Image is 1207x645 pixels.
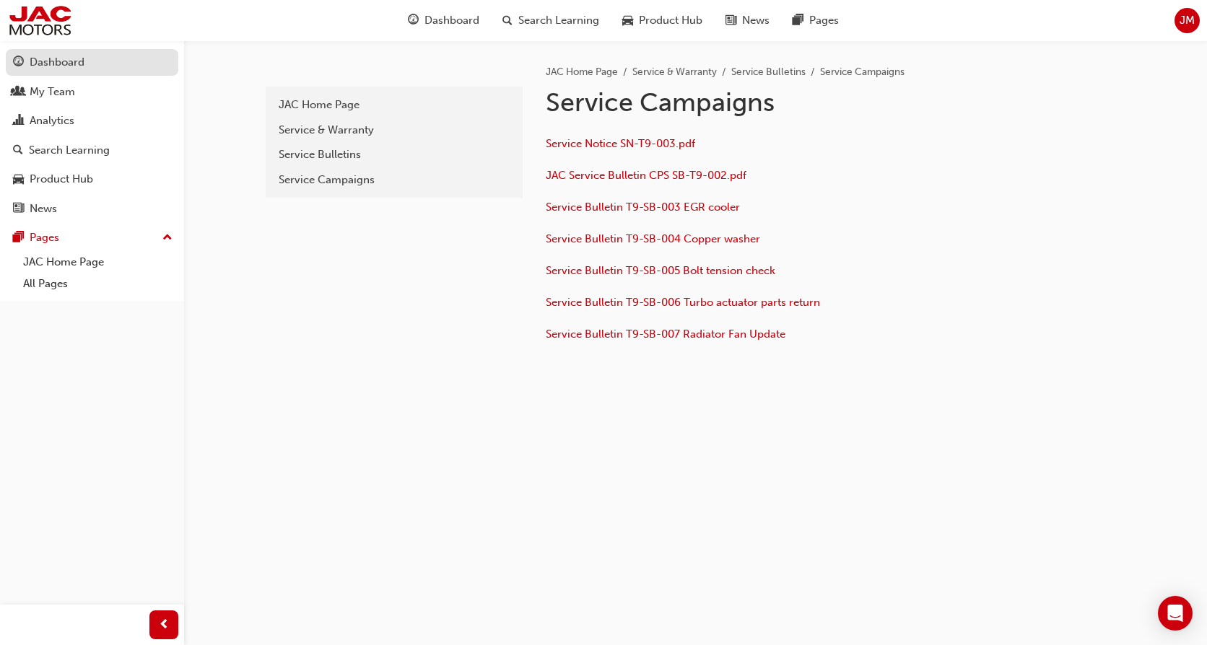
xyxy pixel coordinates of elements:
div: JAC Home Page [279,97,510,113]
span: news-icon [725,12,736,30]
span: car-icon [622,12,633,30]
a: Service Notice SN-T9-003.pdf [546,137,695,150]
span: guage-icon [408,12,419,30]
div: Product Hub [30,171,93,188]
a: Service & Warranty [632,66,717,78]
span: chart-icon [13,115,24,128]
a: Service Bulletin T9-SB-003 EGR cooler [546,201,740,214]
a: Service & Warranty [271,118,517,143]
div: Service Bulletins [279,146,510,163]
a: Dashboard [6,49,178,76]
span: Product Hub [639,12,702,29]
div: Dashboard [30,54,84,71]
span: search-icon [502,12,513,30]
span: search-icon [13,144,23,157]
span: Pages [809,12,839,29]
div: News [30,201,57,217]
a: JAC Home Page [546,66,618,78]
span: up-icon [162,229,173,247]
a: JAC Home Page [17,251,178,273]
div: Service Campaigns [279,172,510,188]
span: guage-icon [13,56,24,69]
a: Service Bulletin T9-SB-006 Turbo actuator parts return [546,296,820,309]
a: Service Bulletin T9-SB-004 Copper washer [546,232,760,245]
div: My Team [30,84,75,100]
span: pages-icon [13,232,24,245]
span: news-icon [13,203,24,216]
button: DashboardMy TeamAnalyticsSearch LearningProduct HubNews [6,46,178,224]
a: search-iconSearch Learning [491,6,611,35]
a: news-iconNews [714,6,781,35]
a: car-iconProduct Hub [611,6,714,35]
li: Service Campaigns [820,64,905,81]
button: Pages [6,224,178,251]
span: Search Learning [518,12,599,29]
span: pages-icon [793,12,803,30]
img: jac-portal [7,4,73,37]
a: guage-iconDashboard [396,6,491,35]
span: Dashboard [424,12,479,29]
a: All Pages [17,273,178,295]
span: car-icon [13,173,24,186]
a: JAC Home Page [271,92,517,118]
a: Service Bulletins [731,66,806,78]
span: News [742,12,770,29]
a: Service Bulletins [271,142,517,167]
h1: Service Campaigns [546,87,1019,118]
div: Search Learning [29,142,110,159]
a: Search Learning [6,137,178,164]
span: prev-icon [159,616,170,634]
a: JAC Service Bulletin CPS SB-T9-002.pdf [546,169,746,182]
a: Service Campaigns [271,167,517,193]
a: Product Hub [6,166,178,193]
span: JM [1180,12,1195,29]
div: Service & Warranty [279,122,510,139]
a: Analytics [6,107,178,134]
a: Service Bulletin T9-SB-007 Radiator Fan Update [546,328,785,341]
span: people-icon [13,86,24,99]
div: Open Intercom Messenger [1158,596,1193,631]
a: News [6,196,178,222]
a: pages-iconPages [781,6,850,35]
a: My Team [6,79,178,105]
button: JM [1175,8,1200,33]
a: Service Bulletin T9-SB-005 Bolt tension check [546,264,775,277]
div: Analytics [30,113,74,129]
div: Pages [30,229,59,246]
